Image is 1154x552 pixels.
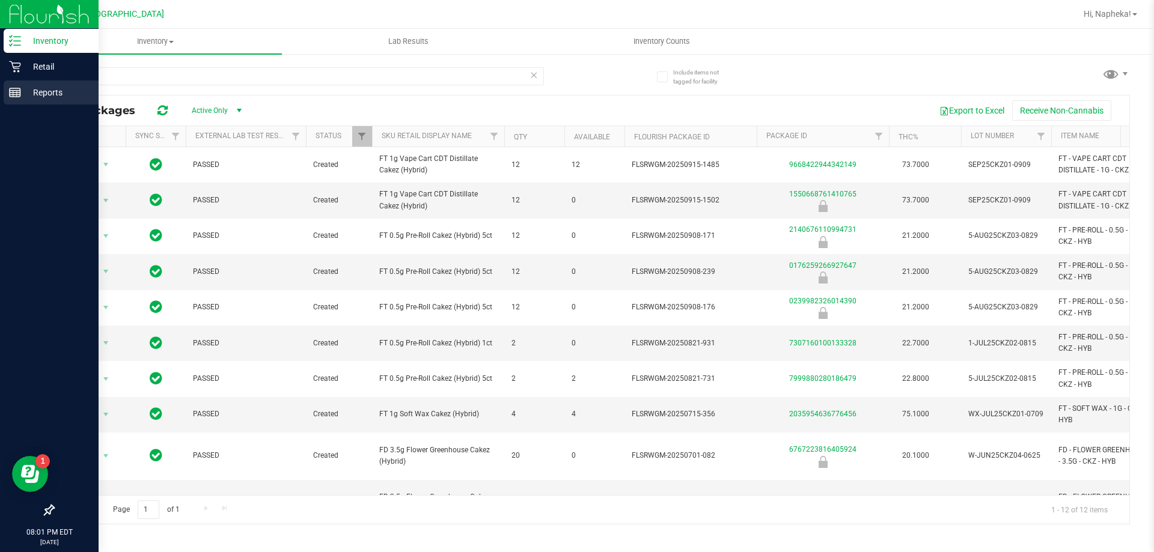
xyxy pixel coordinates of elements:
[572,408,617,420] span: 4
[632,159,749,171] span: FLSRWGM-20250915-1485
[379,338,497,349] span: FT 0.5g Pre-Roll Cakez (Hybrid) 1ct
[896,156,935,174] span: 73.7000
[313,450,365,461] span: Created
[968,450,1044,461] span: W-JUN25CKZ04-0625
[632,373,749,384] span: FLSRWGM-20250821-731
[968,230,1044,241] span: 5-AUG25CKZ03-0829
[632,408,749,420] span: FLSRWGM-20250715-356
[572,230,617,241] span: 0
[789,339,856,347] a: 7307160100133328
[755,236,891,248] div: Newly Received
[5,527,93,538] p: 08:01 PM EDT
[632,302,749,313] span: FLSRWGM-20250908-176
[372,36,445,47] span: Lab Results
[789,410,856,418] a: 2035954636776456
[1031,126,1051,147] a: Filter
[282,29,535,54] a: Lab Results
[574,133,610,141] a: Available
[896,370,935,387] span: 22.8000
[1058,296,1149,319] span: FT - PRE-ROLL - 0.5G - 5CT - CKZ - HYB
[484,126,504,147] a: Filter
[572,450,617,461] span: 0
[82,9,164,19] span: [GEOGRAPHIC_DATA]
[316,132,341,140] a: Status
[313,230,365,241] span: Created
[673,68,733,86] span: Include items not tagged for facility
[632,266,749,278] span: FLSRWGM-20250908-239
[1058,403,1149,426] span: FT - SOFT WAX - 1G - CKZ - HYB
[150,447,162,464] span: In Sync
[53,67,544,85] input: Search Package ID, Item Name, SKU, Lot or Part Number...
[968,195,1044,206] span: SEP25CKZ01-0909
[352,126,372,147] a: Filter
[63,104,147,117] span: All Packages
[572,373,617,384] span: 2
[511,266,557,278] span: 12
[150,156,162,173] span: In Sync
[135,132,182,140] a: Sync Status
[193,408,299,420] span: PASSED
[99,156,114,173] span: select
[1058,225,1149,247] span: FT - PRE-ROLL - 0.5G - 5CT - CKZ - HYB
[971,132,1014,140] a: Lot Number
[932,100,1012,121] button: Export to Excel
[572,195,617,206] span: 0
[150,370,162,387] span: In Sync
[195,132,290,140] a: External Lab Test Result
[789,160,856,169] a: 9668422944342149
[766,132,807,140] a: Package ID
[1084,9,1131,19] span: Hi, Napheka!
[9,86,21,99] inline-svg: Reports
[166,126,186,147] a: Filter
[193,450,299,461] span: PASSED
[896,405,935,423] span: 75.1000
[896,192,935,209] span: 73.7000
[514,133,527,141] a: Qty
[103,500,189,519] span: Page of 1
[755,456,891,468] div: Newly Received
[511,195,557,206] span: 12
[1058,332,1149,354] span: FT - PRE-ROLL - 0.5G - 1CT - CKZ - HYB
[379,408,497,420] span: FT 1g Soft Wax Cakez (Hybrid)
[511,408,557,420] span: 4
[968,302,1044,313] span: 5-AUG25CKZ03-0829
[99,447,114,464] span: select
[193,159,299,171] span: PASSED
[789,261,856,270] a: 0176259266927647
[379,189,497,211] span: FT 1g Vape Cart CDT Distillate Cakez (Hybrid)
[193,302,299,313] span: PASSED
[193,266,299,278] span: PASSED
[99,406,114,423] span: select
[511,159,557,171] span: 12
[634,133,710,141] a: Flourish Package ID
[313,159,365,171] span: Created
[511,230,557,241] span: 12
[899,133,918,141] a: THC%
[313,408,365,420] span: Created
[29,36,282,47] span: Inventory
[379,153,497,176] span: FT 1g Vape Cart CDT Distillate Cakez (Hybrid)
[755,271,891,284] div: Newly Received
[535,29,788,54] a: Inventory Counts
[1058,153,1149,176] span: FT - VAPE CART CDT DISTILLATE - 1G - CKZ - HYB
[379,444,497,467] span: FD 3.5g Flower Greenhouse Cakez (Hybrid)
[789,225,856,234] a: 2140676110994731
[286,126,306,147] a: Filter
[789,190,856,198] a: 1550668761410765
[896,447,935,464] span: 20.1000
[968,266,1044,278] span: 5-AUG25CKZ03-0829
[1042,500,1117,518] span: 1 - 12 of 12 items
[789,297,856,305] a: 0239982326014390
[1058,491,1149,514] span: FD - FLOWER GREENHOUSE - 3.5G - CKZ - HYB
[632,230,749,241] span: FLSRWGM-20250908-171
[1061,132,1099,140] a: Item Name
[511,338,557,349] span: 2
[1012,100,1111,121] button: Receive Non-Cannabis
[313,266,365,278] span: Created
[1058,367,1149,390] span: FT - PRE-ROLL - 0.5G - 5CT - CKZ - HYB
[12,456,48,492] iframe: Resource center
[29,29,282,54] a: Inventory
[138,500,159,519] input: 1
[379,302,497,313] span: FT 0.5g Pre-Roll Cakez (Hybrid) 5ct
